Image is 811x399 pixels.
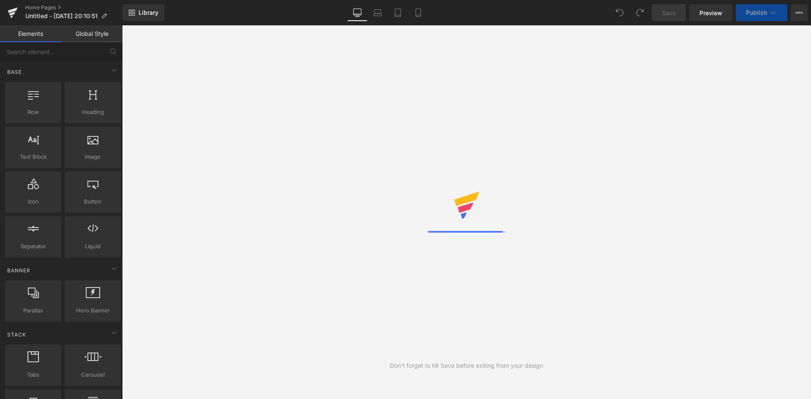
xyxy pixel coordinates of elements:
div: Don't forget to hit Save before exiting from your design [390,361,543,370]
span: Untitled - [DATE] 20:10:51 [25,13,98,19]
span: Heading [67,108,118,117]
span: Separator [8,242,59,251]
span: Carousel [67,370,118,379]
a: Laptop [367,4,388,21]
button: Publish [736,4,787,21]
span: Preview [699,8,722,17]
button: Undo [611,4,628,21]
span: Publish [746,9,767,16]
span: Stack [6,331,27,339]
a: Desktop [347,4,367,21]
a: Tablet [388,4,408,21]
button: Redo [631,4,648,21]
a: Mobile [408,4,428,21]
span: Row [8,108,59,117]
span: Icon [8,197,59,206]
span: Hero Banner [67,306,118,315]
span: Base [6,68,23,76]
button: More [791,4,808,21]
span: Button [67,197,118,206]
span: Image [67,152,118,161]
span: Library [139,9,158,16]
span: Save [662,8,676,17]
a: New Library [122,4,164,21]
span: Tabs [8,370,59,379]
a: Preview [689,4,732,21]
span: Text Block [8,152,59,161]
span: Banner [6,266,31,274]
span: Liquid [67,242,118,251]
a: Global Style [61,25,122,42]
span: Parallax [8,306,59,315]
a: Home Pages [25,4,122,11]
